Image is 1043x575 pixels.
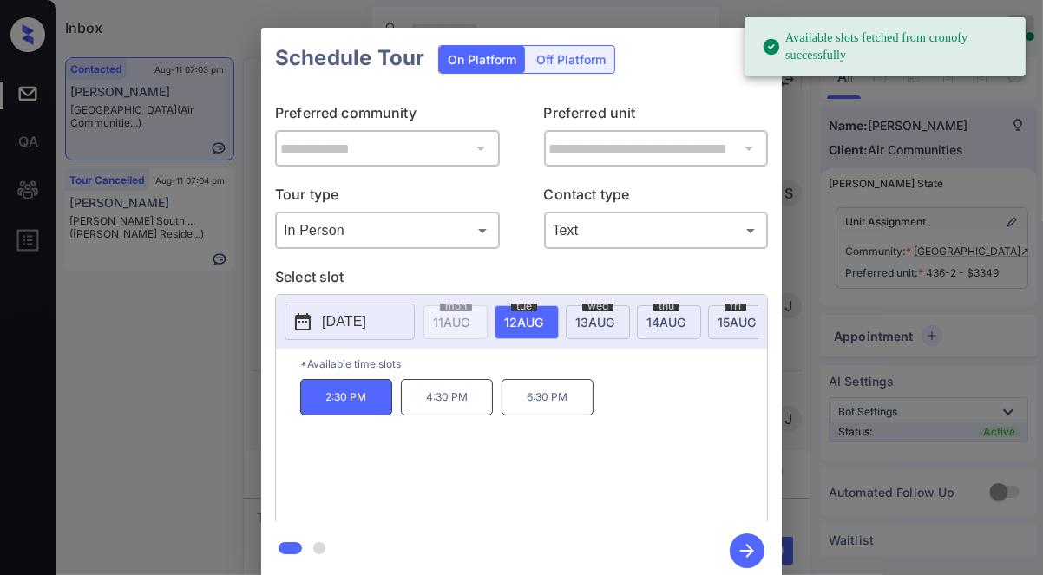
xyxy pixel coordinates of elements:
span: tue [511,301,537,311]
span: fri [725,301,746,311]
p: 2:30 PM [300,379,392,415]
span: wed [582,301,613,311]
button: close [740,35,775,69]
div: Available slots fetched from cronofy successfully [762,23,1012,71]
p: Preferred unit [544,102,769,130]
span: 14 AUG [646,315,685,330]
button: btn-next [719,528,775,573]
button: [DATE] [285,304,415,340]
p: 4:30 PM [401,379,493,415]
p: 6:30 PM [502,379,594,415]
div: date-select [637,305,701,339]
div: date-select [495,305,559,339]
span: 12 AUG [504,315,543,330]
p: Preferred community [275,102,500,130]
span: 13 AUG [575,315,614,330]
p: Tour type [275,184,500,212]
div: On Platform [439,46,525,73]
div: date-select [566,305,630,339]
p: [DATE] [322,311,366,332]
span: thu [653,301,679,311]
div: In Person [279,216,495,245]
div: Text [548,216,764,245]
p: *Available time slots [300,349,767,379]
p: Contact type [544,184,769,212]
div: Off Platform [528,46,614,73]
div: date-select [708,305,772,339]
p: Select slot [275,266,768,294]
h2: Schedule Tour [261,28,438,88]
span: 15 AUG [718,315,756,330]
